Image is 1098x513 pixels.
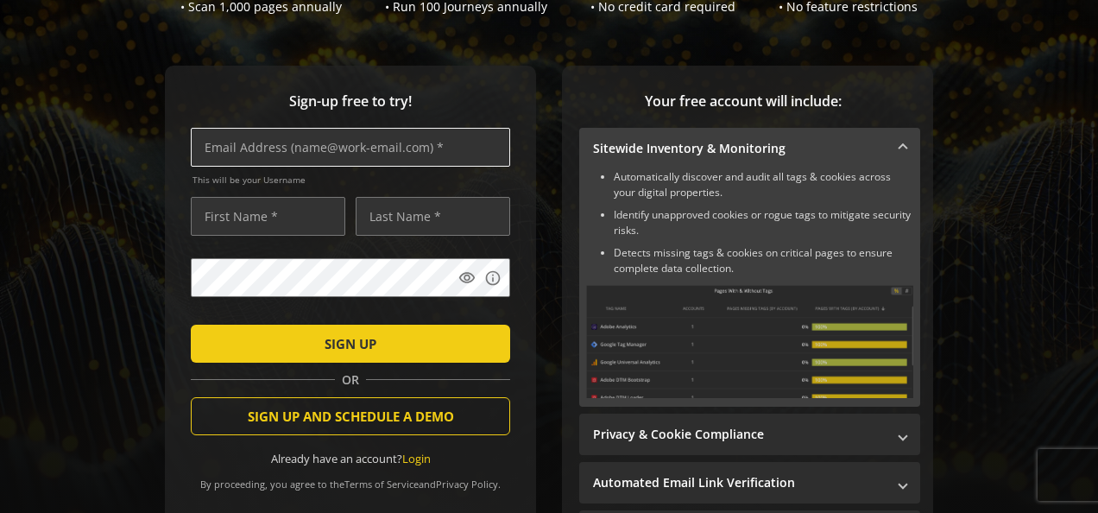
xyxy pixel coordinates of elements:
span: This will be your Username [192,174,510,186]
input: First Name * [191,197,345,236]
img: Sitewide Inventory & Monitoring [586,285,913,398]
mat-expansion-panel-header: Privacy & Cookie Compliance [579,414,920,455]
span: Your free account will include: [579,92,907,111]
input: Last Name * [356,197,510,236]
mat-panel-title: Automated Email Link Verification [593,474,886,491]
mat-expansion-panel-header: Sitewide Inventory & Monitoring [579,128,920,169]
li: Detects missing tags & cookies on critical pages to ensure complete data collection. [614,245,913,276]
span: OR [335,371,366,389]
mat-expansion-panel-header: Automated Email Link Verification [579,462,920,503]
div: Sitewide Inventory & Monitoring [579,169,920,407]
li: Identify unapproved cookies or rogue tags to mitigate security risks. [614,207,913,238]
a: Terms of Service [344,478,419,491]
span: Sign-up free to try! [191,92,510,111]
span: SIGN UP [325,328,376,359]
div: Already have an account? [191,451,510,467]
mat-icon: info [484,269,502,287]
span: SIGN UP AND SCHEDULE A DEMO [248,401,454,432]
mat-icon: visibility [458,269,476,287]
button: SIGN UP [191,325,510,363]
input: Email Address (name@work-email.com) * [191,128,510,167]
button: SIGN UP AND SCHEDULE A DEMO [191,397,510,435]
a: Login [402,451,431,466]
mat-panel-title: Privacy & Cookie Compliance [593,426,886,443]
a: Privacy Policy [436,478,498,491]
div: By proceeding, you agree to the and . [191,466,510,491]
mat-panel-title: Sitewide Inventory & Monitoring [593,140,886,157]
li: Automatically discover and audit all tags & cookies across your digital properties. [614,169,913,200]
